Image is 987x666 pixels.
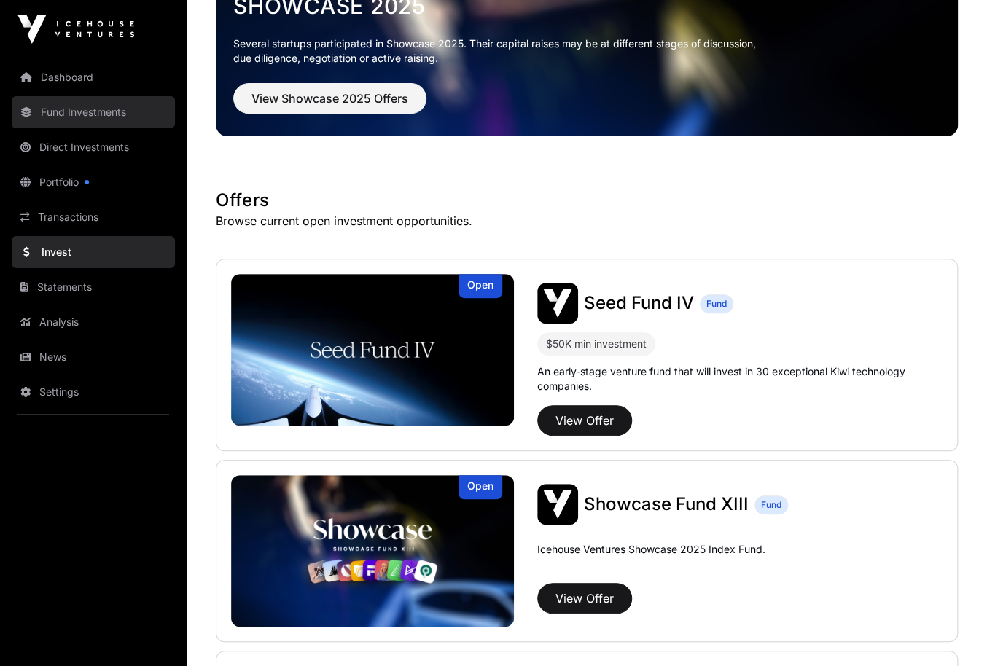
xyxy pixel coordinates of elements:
span: Fund [761,499,781,511]
a: Dashboard [12,61,175,93]
p: Icehouse Ventures Showcase 2025 Index Fund. [537,542,765,557]
h1: Offers [216,189,958,212]
a: Seed Fund IV [584,291,694,315]
a: Portfolio [12,166,175,198]
a: Showcase Fund XIII [584,493,749,516]
p: Browse current open investment opportunities. [216,212,958,230]
a: Analysis [12,306,175,338]
a: Fund Investments [12,96,175,128]
a: Direct Investments [12,131,175,163]
iframe: Chat Widget [914,596,987,666]
button: View Showcase 2025 Offers [233,83,426,114]
a: Invest [12,236,175,268]
div: $50K min investment [537,332,655,356]
img: Showcase Fund XIII [537,484,578,525]
a: Settings [12,376,175,408]
div: $50K min investment [546,335,647,353]
div: Open [459,274,502,298]
a: View Showcase 2025 Offers [233,98,426,112]
img: Showcase Fund XIII [231,475,514,627]
span: Showcase Fund XIII [584,493,749,514]
span: Seed Fund IV [584,292,694,313]
span: View Showcase 2025 Offers [251,90,408,107]
p: Several startups participated in Showcase 2025. Their capital raises may be at different stages o... [233,36,940,66]
div: Open [459,475,502,499]
span: Fund [706,298,727,310]
a: News [12,341,175,373]
img: Icehouse Ventures Logo [17,15,134,44]
a: Statements [12,271,175,303]
button: View Offer [537,583,632,614]
a: Transactions [12,201,175,233]
a: Showcase Fund XIIIOpen [231,475,514,627]
img: Seed Fund IV [231,274,514,426]
a: Seed Fund IVOpen [231,274,514,426]
img: Seed Fund IV [537,283,578,324]
p: An early-stage venture fund that will invest in 30 exceptional Kiwi technology companies. [537,364,943,393]
button: View Offer [537,405,632,436]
